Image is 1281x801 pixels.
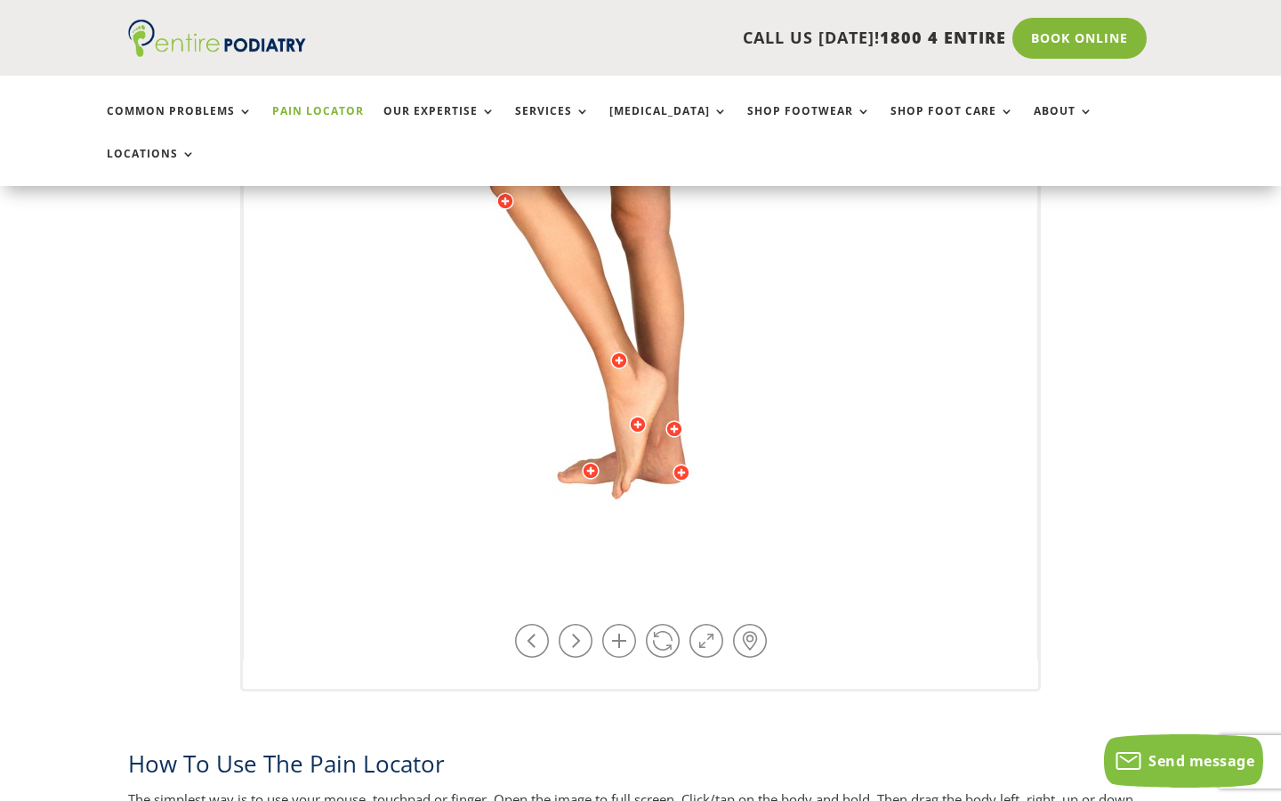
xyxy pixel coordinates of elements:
p: CALL US [DATE]! [364,27,1006,50]
a: Common Problems [107,105,253,143]
a: Our Expertise [383,105,495,143]
a: Services [515,105,590,143]
a: Pain Locator [272,105,364,143]
button: Send message [1104,734,1263,788]
a: Zoom in / out [602,624,636,658]
h2: How To Use The Pain Locator [128,748,1153,789]
span: Send message [1148,751,1254,771]
a: Locations [107,148,196,186]
a: Book Online [1012,18,1147,59]
a: Entire Podiatry [128,43,306,61]
span: 1800 4 ENTIRE [880,27,1006,48]
a: Shop Foot Care [890,105,1014,143]
a: [MEDICAL_DATA] [609,105,728,143]
a: Rotate left [515,624,549,658]
a: Full Screen on / off [689,624,723,658]
img: logo (1) [128,20,306,57]
a: Shop Footwear [747,105,871,143]
a: About [1034,105,1093,143]
a: Play / Stop [646,624,680,658]
a: Hot-spots on / off [733,624,767,658]
a: Rotate right [559,624,592,658]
